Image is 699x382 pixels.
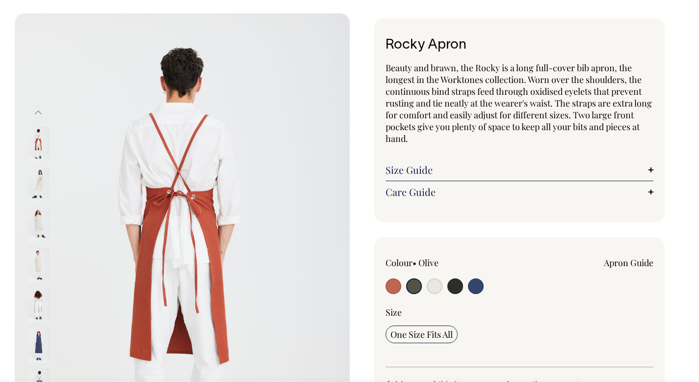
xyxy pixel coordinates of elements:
h1: Rocky Apron [386,38,654,53]
a: Apron Guide [604,257,653,269]
span: One Size Fits All [390,328,453,340]
button: Previous [31,102,46,124]
span: Beauty and brawn, the Rocky is a long full-cover bib apron, the longest in the Worktones collecti... [386,62,652,144]
img: natural [27,247,50,282]
div: Colour [386,257,493,269]
a: Size Guide [386,164,654,176]
span: • [413,257,416,269]
label: Olive [418,257,439,269]
img: indigo [27,328,50,362]
img: rust [27,127,50,161]
img: natural [27,288,50,322]
img: natural [27,207,50,242]
img: natural [27,167,50,201]
input: One Size Fits All [386,326,458,343]
div: Size [386,306,654,318]
a: Care Guide [386,186,654,198]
